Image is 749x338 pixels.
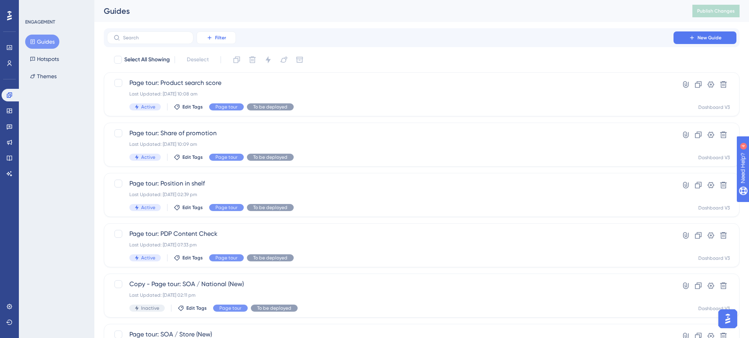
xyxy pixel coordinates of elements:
span: Page tour [215,255,237,261]
span: To be deployed [253,204,287,211]
span: Deselect [187,55,209,64]
span: New Guide [697,35,721,41]
button: Publish Changes [692,5,740,17]
span: Active [141,154,155,160]
span: Filter [215,35,226,41]
span: Edit Tags [182,154,203,160]
div: Dashboard V3 [698,154,730,161]
div: Last Updated: [DATE] 07:33 pm [129,242,651,248]
div: ENGAGEMENT [25,19,55,25]
span: Inactive [141,305,159,311]
span: Active [141,204,155,211]
div: 4 [55,4,57,10]
div: Last Updated: [DATE] 02:11 pm [129,292,651,298]
div: Guides [104,6,673,17]
span: Page tour: Position in shelf [129,179,651,188]
button: Edit Tags [174,255,203,261]
div: Dashboard V3 [698,305,730,312]
span: To be deployed [253,104,287,110]
input: Search [123,35,187,40]
span: To be deployed [253,154,287,160]
span: To be deployed [253,255,287,261]
div: Last Updated: [DATE] 02:39 pm [129,191,651,198]
button: Themes [25,69,61,83]
span: Select All Showing [124,55,170,64]
div: Dashboard V3 [698,205,730,211]
span: Page tour: Product search score [129,78,651,88]
span: Copy - Page tour: SOA / National (New) [129,279,651,289]
button: Edit Tags [174,154,203,160]
span: Active [141,255,155,261]
button: Filter [197,31,236,44]
div: Last Updated: [DATE] 10:08 am [129,91,651,97]
button: Edit Tags [174,204,203,211]
span: Edit Tags [182,104,203,110]
span: Need Help? [18,2,49,11]
span: Page tour [215,154,237,160]
span: Page tour: PDP Content Check [129,229,651,239]
div: Last Updated: [DATE] 10:09 am [129,141,651,147]
button: Edit Tags [174,104,203,110]
span: Page tour: Share of promotion [129,129,651,138]
span: Publish Changes [697,8,735,14]
span: Page tour [215,204,237,211]
button: Deselect [180,53,216,67]
button: Guides [25,35,59,49]
span: Page tour [219,305,241,311]
div: Dashboard V3 [698,255,730,261]
span: Edit Tags [182,204,203,211]
button: Edit Tags [178,305,207,311]
span: To be deployed [257,305,291,311]
button: Hotspots [25,52,64,66]
div: Dashboard V3 [698,104,730,110]
span: Active [141,104,155,110]
button: New Guide [674,31,736,44]
span: Page tour [215,104,237,110]
span: Edit Tags [182,255,203,261]
span: Edit Tags [186,305,207,311]
iframe: UserGuiding AI Assistant Launcher [716,307,740,331]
